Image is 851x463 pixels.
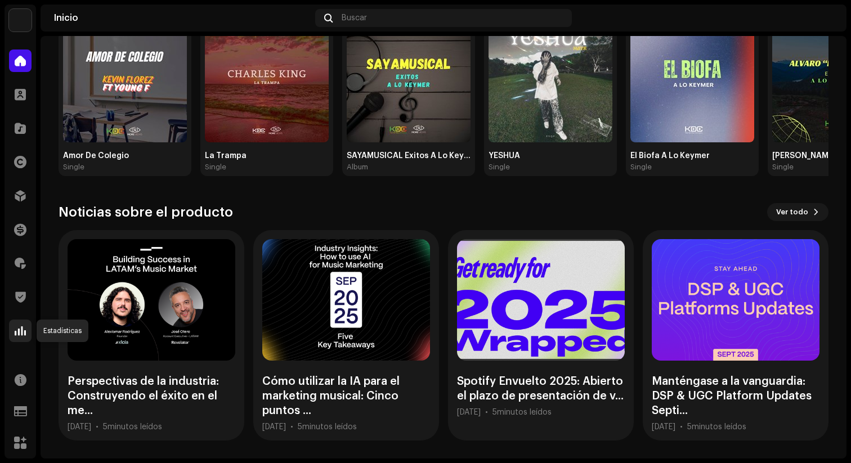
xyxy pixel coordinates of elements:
div: • [485,408,488,417]
span: minutos leídos [497,408,552,416]
img: d33e7525-e535-406c-bd75-4996859269b0 [9,9,32,32]
span: Buscar [342,14,367,23]
div: • [680,422,683,431]
div: Single [205,163,226,172]
h3: Noticias sobre el producto [59,203,233,221]
div: Single [63,163,84,172]
div: Album [347,163,368,172]
div: [DATE] [262,422,286,431]
div: Inicio [54,14,311,23]
div: 5 [492,408,552,417]
div: • [290,422,293,431]
span: minutos leídos [108,423,162,431]
div: 5 [103,422,162,431]
div: YESHUA [489,151,612,160]
div: La Trampa [205,151,329,160]
div: Single [489,163,510,172]
span: minutos leídos [302,423,357,431]
div: SAYAMUSICAL Exitos A Lo Keymer [347,151,471,160]
div: Cómo utilizar la IA para el marketing musical: Cinco puntos ... [262,374,430,418]
div: [DATE] [457,408,481,417]
img: e3946766-a193-48ec-9b4b-39bda63514a2 [347,19,471,142]
div: Spotify Envuelto 2025: Abierto el plazo de presentación de v... [457,374,625,403]
div: Single [772,163,794,172]
img: 4f26fbc7-96c7-477c-a08a-9cafab15e57c [205,19,329,142]
button: Ver todo [767,203,828,221]
div: Amor De Colegio [63,151,187,160]
img: a59ac0a2-2501-4468-9944-3716f809098a [63,19,187,142]
div: El Biofa A Lo Keymer [630,151,754,160]
div: [DATE] [652,422,675,431]
div: • [96,422,98,431]
div: Manténgase a la vanguardia: DSP & UGC Platform Updates Septi... [652,374,819,418]
div: Single [630,163,652,172]
span: minutos leídos [692,423,746,431]
div: 5 [687,422,746,431]
div: 5 [298,422,357,431]
img: 17a980d1-0f6b-4fa4-8bc5-dcf000dce22d [489,19,612,142]
span: Ver todo [776,201,808,223]
img: c50c6205-3ca2-4a42-8b1e-ec5f4b513db8 [815,9,833,27]
img: b932d9d1-99de-4d45-9c8f-4242b634e814 [630,19,754,142]
div: [DATE] [68,422,91,431]
div: Perspectivas de la industria: Construyendo el éxito en el me... [68,374,235,418]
